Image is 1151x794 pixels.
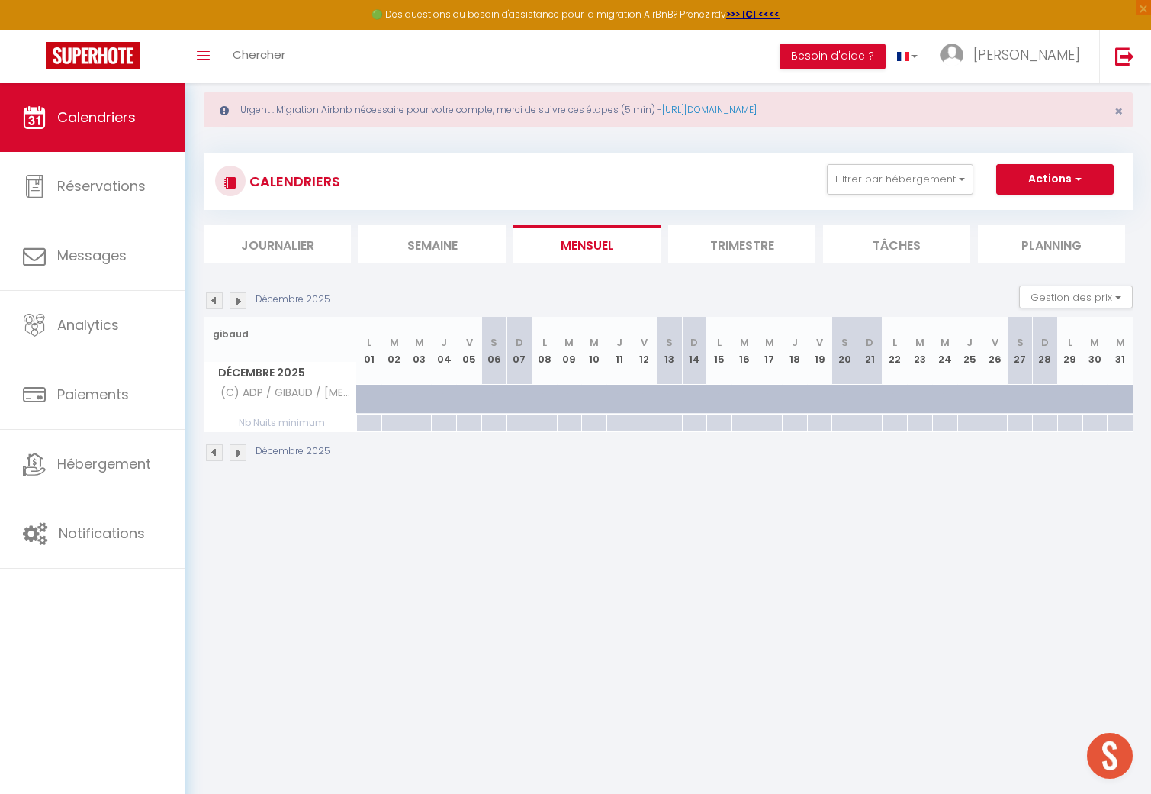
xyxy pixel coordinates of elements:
[915,335,924,350] abbr: M
[996,164,1114,195] button: Actions
[765,335,774,350] abbr: M
[973,45,1080,64] span: [PERSON_NAME]
[221,30,297,83] a: Chercher
[466,335,473,350] abbr: V
[390,335,399,350] abbr: M
[1115,47,1134,66] img: logout
[841,335,848,350] abbr: S
[57,454,151,473] span: Hébergement
[1041,335,1049,350] abbr: D
[57,176,146,195] span: Réservations
[564,335,574,350] abbr: M
[204,92,1133,127] div: Urgent : Migration Airbnb nécessaire pour votre compte, merci de suivre ces étapes (5 min) -
[233,47,285,63] span: Chercher
[1082,317,1108,385] th: 30
[207,385,359,402] span: (C) ADP / GIBAUD / [MEDICAL_DATA]
[542,335,547,350] abbr: L
[929,30,1099,83] a: ... [PERSON_NAME]
[1032,317,1057,385] th: 28
[816,335,823,350] abbr: V
[1116,335,1125,350] abbr: M
[641,335,648,350] abbr: V
[1114,105,1123,118] button: Close
[59,524,145,543] span: Notifications
[892,335,897,350] abbr: L
[907,317,932,385] th: 23
[616,335,622,350] abbr: J
[966,335,973,350] abbr: J
[1017,335,1024,350] abbr: S
[204,362,356,384] span: Décembre 2025
[57,246,127,265] span: Messages
[883,317,908,385] th: 22
[407,317,432,385] th: 03
[204,225,351,263] li: Journalier
[1090,335,1099,350] abbr: M
[256,444,330,459] p: Décembre 2025
[607,317,632,385] th: 11
[367,335,371,350] abbr: L
[357,317,382,385] th: 01
[57,108,136,127] span: Calendriers
[782,317,807,385] th: 18
[668,225,815,263] li: Trimestre
[57,315,119,334] span: Analytics
[381,317,407,385] th: 02
[707,317,732,385] th: 15
[482,317,507,385] th: 06
[807,317,832,385] th: 19
[358,225,506,263] li: Semaine
[246,164,340,198] h3: CALENDRIERS
[662,103,757,116] a: [URL][DOMAIN_NAME]
[490,335,497,350] abbr: S
[557,317,582,385] th: 09
[832,317,857,385] th: 20
[590,335,599,350] abbr: M
[940,44,963,66] img: ...
[457,317,482,385] th: 05
[992,335,998,350] abbr: V
[823,225,970,263] li: Tâches
[657,317,682,385] th: 13
[857,317,883,385] th: 21
[982,317,1008,385] th: 26
[792,335,798,350] abbr: J
[1108,317,1133,385] th: 31
[740,335,749,350] abbr: M
[532,317,557,385] th: 08
[1087,733,1133,779] div: Ouvrir le chat
[582,317,607,385] th: 10
[1008,317,1033,385] th: 27
[978,225,1125,263] li: Planning
[1019,286,1133,308] button: Gestion des prix
[441,335,447,350] abbr: J
[256,292,330,307] p: Décembre 2025
[780,44,886,69] button: Besoin d'aide ?
[1068,335,1072,350] abbr: L
[432,317,457,385] th: 04
[866,335,873,350] abbr: D
[717,335,722,350] abbr: L
[516,335,523,350] abbr: D
[666,335,673,350] abbr: S
[415,335,424,350] abbr: M
[757,317,783,385] th: 17
[1057,317,1082,385] th: 29
[46,42,140,69] img: Super Booking
[213,321,348,348] input: Rechercher un logement...
[1114,102,1123,121] span: ×
[682,317,707,385] th: 14
[940,335,950,350] abbr: M
[726,8,780,21] a: >>> ICI <<<<
[957,317,982,385] th: 25
[827,164,973,195] button: Filtrer par hébergement
[732,317,757,385] th: 16
[513,225,661,263] li: Mensuel
[932,317,957,385] th: 24
[632,317,657,385] th: 12
[57,385,129,404] span: Paiements
[690,335,698,350] abbr: D
[204,415,356,431] span: Nb Nuits minimum
[506,317,532,385] th: 07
